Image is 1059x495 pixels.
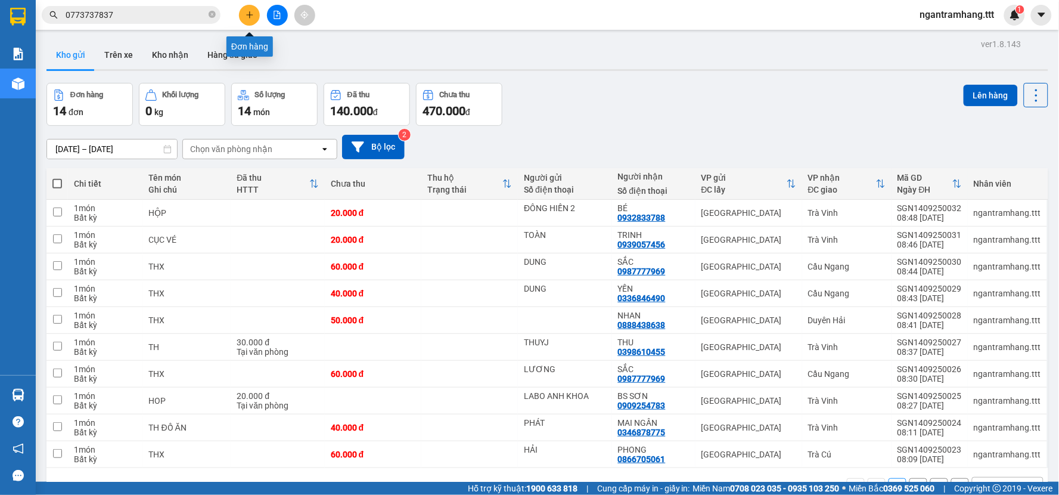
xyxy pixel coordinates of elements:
[237,173,309,182] div: Đã thu
[74,213,137,222] div: Bất kỳ
[618,257,690,267] div: SẮC
[440,91,470,99] div: Chưa thu
[149,396,225,406] div: HOP
[701,396,796,406] div: [GEOGRAPHIC_DATA]
[884,484,935,493] strong: 0369 525 060
[342,135,405,159] button: Bộ lọc
[618,401,666,410] div: 0909254783
[701,342,796,352] div: [GEOGRAPHIC_DATA]
[399,129,411,141] sup: 2
[701,450,796,459] div: [GEOGRAPHIC_DATA]
[993,484,1001,493] span: copyright
[964,85,1018,106] button: Lên hàng
[12,48,24,60] img: solution-icon
[597,482,690,495] span: Cung cấp máy in - giấy in:
[897,418,962,428] div: SGN1409250024
[897,320,962,330] div: 08:41 [DATE]
[139,83,225,126] button: Khối lượng0kg
[149,208,225,218] div: HỘP
[974,262,1041,271] div: ngantramhang.ttt
[331,208,415,218] div: 20.000 đ
[74,284,137,293] div: 1 món
[808,173,876,182] div: VP nhận
[74,179,137,188] div: Chi tiết
[808,185,876,194] div: ĐC giao
[849,482,935,495] span: Miền Bắc
[618,418,690,428] div: MAI NGÂN
[330,104,373,118] span: 140.000
[695,168,802,200] th: Toggle SortBy
[74,418,137,428] div: 1 món
[74,347,137,357] div: Bất kỳ
[524,284,605,293] div: DUNG
[701,315,796,325] div: [GEOGRAPHIC_DATA]
[74,445,137,454] div: 1 món
[74,391,137,401] div: 1 món
[373,107,378,117] span: đ
[524,338,605,347] div: THUYJ
[618,391,690,401] div: BS SƠN
[892,168,968,200] th: Toggle SortBy
[231,83,318,126] button: Số lượng14món
[897,284,962,293] div: SGN1409250029
[897,173,952,182] div: Mã GD
[524,203,605,213] div: ĐÔNG HIỀN 2
[808,289,886,298] div: Cầu Ngang
[74,257,137,267] div: 1 món
[618,374,666,383] div: 0987777969
[1010,10,1020,20] img: icon-new-feature
[142,41,198,69] button: Kho nhận
[897,257,962,267] div: SGN1409250030
[524,391,605,401] div: LABO ANH KHOA
[974,235,1041,245] div: ngantramhang.ttt
[618,364,690,374] div: SẮC
[74,454,137,464] div: Bất kỳ
[149,185,225,194] div: Ghi chú
[74,203,137,213] div: 1 món
[618,428,666,437] div: 0346878775
[897,311,962,320] div: SGN1409250028
[331,450,415,459] div: 60.000 đ
[1036,10,1047,20] span: caret-down
[149,173,225,182] div: Tên món
[808,315,886,325] div: Duyên Hải
[331,369,415,379] div: 60.000 đ
[149,235,225,245] div: CỤC VÉ
[897,401,962,410] div: 08:27 [DATE]
[897,454,962,464] div: 08:09 [DATE]
[808,208,886,218] div: Trà Vinh
[618,240,666,249] div: 0939057456
[427,185,502,194] div: Trạng thái
[808,342,886,352] div: Trà Vinh
[897,364,962,374] div: SGN1409250026
[897,185,952,194] div: Ngày ĐH
[12,389,24,401] img: warehouse-icon
[300,11,309,19] span: aim
[524,445,605,454] div: HẢI
[618,186,690,196] div: Số điện thoại
[331,235,415,245] div: 20.000 đ
[1018,5,1022,14] span: 1
[897,338,962,347] div: SGN1409250027
[331,423,415,432] div: 40.000 đ
[74,338,137,347] div: 1 món
[74,311,137,320] div: 1 món
[74,240,137,249] div: Bất kỳ
[239,5,260,26] button: plus
[808,262,886,271] div: Cầu Ngang
[897,428,962,437] div: 08:11 [DATE]
[190,143,272,155] div: Chọn văn phòng nhận
[320,144,330,154] svg: open
[843,486,846,491] span: ⚪️
[618,338,690,347] div: THU
[526,484,577,493] strong: 1900 633 818
[808,235,886,245] div: Trà Vinh
[524,173,605,182] div: Người gửi
[237,401,318,410] div: Tại văn phòng
[209,10,216,21] span: close-circle
[237,347,318,357] div: Tại văn phòng
[701,289,796,298] div: [GEOGRAPHIC_DATA]
[149,450,225,459] div: THX
[524,185,605,194] div: Số điện thoại
[974,396,1041,406] div: ngantramhang.ttt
